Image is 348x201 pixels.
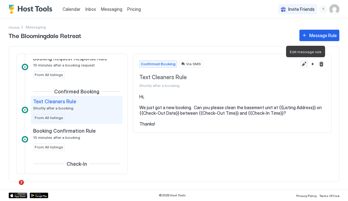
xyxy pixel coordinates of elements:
[290,49,321,54] span: Edit message rule
[9,5,55,14] a: Host Tools Logo
[30,193,48,198] a: Google Play Store
[101,6,122,12] span: Messaging
[35,115,63,121] span: From All listings
[9,24,20,30] a: Home
[299,30,339,41] button: Message Rule
[35,144,63,150] span: From All listings
[33,63,95,67] span: 10 minutes after a booking request
[296,192,317,199] a: Privacy Policy
[63,6,80,12] a: Calendar
[33,98,76,105] span: Text Cleaners Rule
[309,32,337,39] div: Message Rule
[318,60,325,68] button: Delete message rule
[101,6,122,12] a: Messaging
[85,6,96,12] a: Inbox
[127,6,141,12] span: Pricing
[139,74,298,81] span: Text Cleaners Rule
[54,88,99,95] span: Confirmed Booking
[85,6,96,12] span: Inbox
[9,193,27,198] a: App Store
[19,180,24,185] span: 2
[159,193,186,197] span: © 2025 Host Tools
[309,60,316,68] button: Pause Message Rule
[33,128,96,134] span: Booking Confirmation Rule
[320,6,327,13] div: menu
[139,94,325,126] pre: Hi, We just got a new booking. Can you please clean the basement unit at {{Listing Address}} on {...
[9,31,293,40] span: The Bloomingdale Retreat
[35,72,63,78] span: From All listings
[26,25,46,29] span: Breadcrumb
[6,180,21,195] iframe: Intercom live chat
[300,60,308,68] button: Edit message rule
[141,61,176,67] span: Confirmed Booking
[319,194,339,198] span: Terms Of Use
[63,6,80,12] span: Calendar
[319,192,339,199] a: Terms Of Use
[9,24,20,30] div: Breadcrumb
[139,83,298,88] span: Shortly after a booking
[329,4,339,14] div: User profile
[296,194,317,198] span: Privacy Policy
[33,135,80,140] span: 10 minutes after a booking
[67,161,87,167] span: Check-In
[186,61,201,67] span: Via SMS
[33,106,73,110] span: Shortly after a booking
[288,6,315,12] span: Invite Friends
[9,25,20,30] span: Home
